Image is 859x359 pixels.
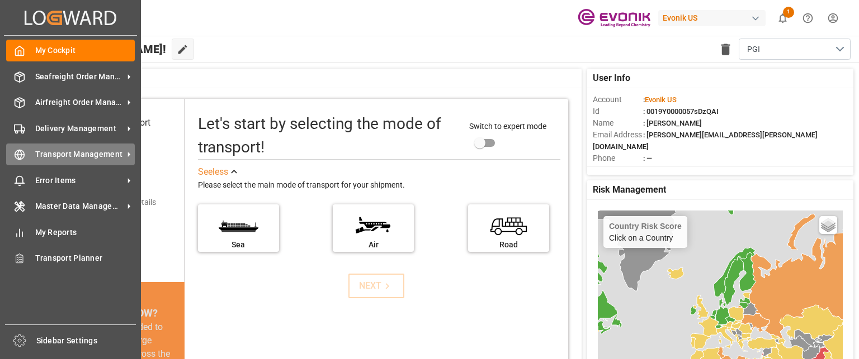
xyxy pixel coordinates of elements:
span: Airfreight Order Management [35,97,124,108]
span: 1 [783,7,794,18]
button: Evonik US [658,7,770,28]
button: NEXT [348,274,404,298]
span: Seafreight Order Management [35,71,124,83]
span: : [643,95,677,104]
span: Sidebar Settings [36,335,136,347]
span: My Reports [35,227,135,238]
span: Error Items [35,175,124,186]
span: Id [593,106,643,117]
h4: Country Risk Score [609,222,682,231]
div: Click on a Country [609,222,682,242]
span: Delivery Management [35,123,124,135]
a: My Cockpit [6,40,135,61]
div: See less [198,165,228,179]
div: Let's start by selecting the mode of transport! [198,112,459,159]
span: Switch to expert mode [469,122,546,131]
span: Evonik US [645,95,677,104]
a: Transport Planner [6,247,135,269]
div: Air [338,239,408,251]
div: Sea [204,239,273,251]
a: My Reports [6,221,135,243]
div: NEXT [359,279,393,293]
div: Evonik US [658,10,766,26]
span: Hello [PERSON_NAME]! [46,39,166,60]
span: : [PERSON_NAME] [643,119,702,127]
span: Transport Management [35,149,124,160]
span: Name [593,117,643,129]
div: Road [474,239,544,251]
button: Help Center [795,6,820,31]
span: Transport Planner [35,252,135,264]
span: : — [643,154,652,162]
span: : [PERSON_NAME][EMAIL_ADDRESS][PERSON_NAME][DOMAIN_NAME] [593,131,818,151]
div: Add shipping details [86,197,156,208]
span: Master Data Management [35,200,124,212]
button: show 1 new notifications [770,6,795,31]
span: My Cockpit [35,45,135,56]
span: Account [593,94,643,106]
span: Risk Management [593,183,666,197]
span: : 0019Y0000057sDzQAI [643,107,719,116]
span: Email Address [593,129,643,141]
span: : Freight Forwarder [643,166,704,174]
span: Account Type [593,164,643,176]
img: Evonik-brand-mark-Deep-Purple-RGB.jpeg_1700498283.jpeg [578,8,650,28]
div: Please select the main mode of transport for your shipment. [198,179,560,192]
button: open menu [739,39,851,60]
a: Layers [819,216,837,234]
span: User Info [593,71,630,85]
span: Phone [593,152,643,164]
span: PGI [747,44,760,55]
